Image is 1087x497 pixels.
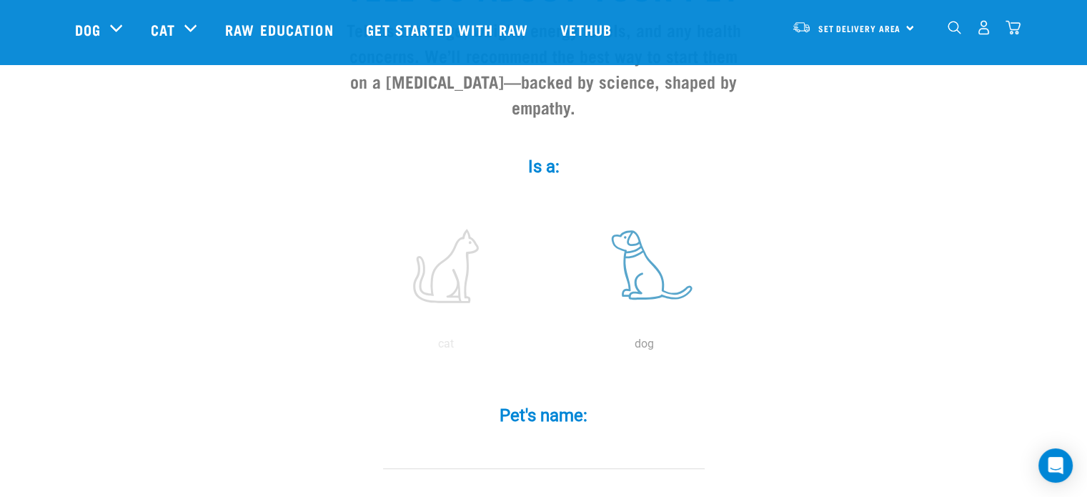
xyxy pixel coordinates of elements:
label: Is a: [329,154,758,179]
img: user.png [976,20,991,35]
p: dog [548,335,741,353]
a: Dog [75,19,101,40]
a: Get started with Raw [352,1,546,58]
div: Open Intercom Messenger [1038,448,1073,483]
a: Cat [151,19,175,40]
h3: Tell us their age, weight, energy levels, and any health concerns. We’ll recommend the best way t... [341,16,747,119]
a: Vethub [546,1,630,58]
img: home-icon-1@2x.png [948,21,961,34]
p: cat [349,335,542,353]
span: Set Delivery Area [818,26,901,31]
img: van-moving.png [792,21,811,34]
label: Pet's name: [329,403,758,428]
a: Raw Education [211,1,351,58]
img: home-icon@2x.png [1006,20,1021,35]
